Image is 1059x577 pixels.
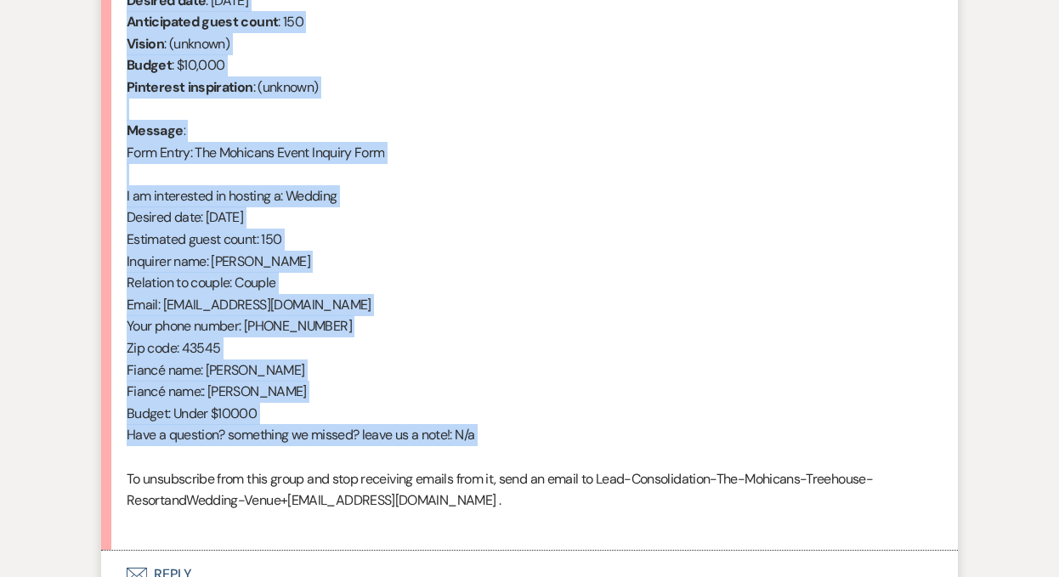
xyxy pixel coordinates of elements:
[127,56,172,74] b: Budget
[127,122,184,139] b: Message
[127,35,164,53] b: Vision
[127,78,253,96] b: Pinterest inspiration
[127,13,278,31] b: Anticipated guest count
